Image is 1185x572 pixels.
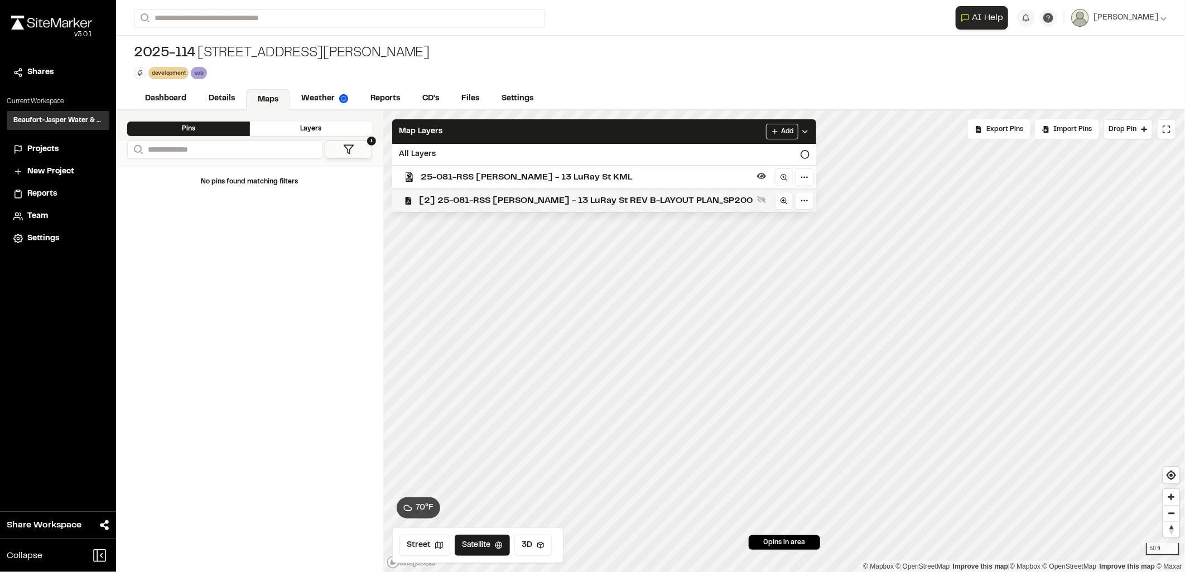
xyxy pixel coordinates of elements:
[1053,124,1092,134] span: Import Pins
[986,124,1023,134] span: Export Pins
[27,188,57,200] span: Reports
[13,210,103,222] a: Team
[956,6,1008,30] button: Open AI Assistant
[27,232,59,245] span: Settings
[1104,119,1153,139] button: Drop Pin
[134,88,197,109] a: Dashboard
[1146,543,1179,555] div: 50 ft
[134,9,154,27] button: Search
[863,563,894,570] a: Mapbox
[27,210,48,222] span: Team
[404,172,414,182] img: kml_black_icon64.png
[416,502,433,514] span: 70 ° F
[13,115,103,125] h3: Beaufort-Jasper Water & Sewer Authority
[13,66,103,79] a: Shares
[127,140,147,159] button: Search
[1094,12,1158,24] span: [PERSON_NAME]
[1163,467,1179,483] button: Find my location
[134,45,195,62] span: 2025-114
[972,11,1003,25] span: AI Help
[197,88,246,109] a: Details
[367,137,376,146] span: 1
[383,110,1185,572] canvas: Map
[392,144,816,165] div: All Layers
[956,6,1013,30] div: Open AI Assistant
[1163,521,1179,537] button: Reset bearing to north
[766,124,798,139] button: Add
[11,16,92,30] img: rebrand.png
[191,67,206,79] div: sob
[11,30,92,40] div: Oh geez...please don't...
[399,125,442,138] span: Map Layers
[387,556,436,569] a: Mapbox logo
[1035,119,1099,139] div: Import Pins into your project
[1043,563,1097,570] a: OpenStreetMap
[1109,124,1136,134] span: Drop Pin
[397,497,440,518] button: 70°F
[13,166,103,178] a: New Project
[148,67,189,79] div: development
[490,88,545,109] a: Settings
[1010,563,1041,570] a: Mapbox
[763,537,805,547] span: 0 pins in area
[250,122,373,136] div: Layers
[134,45,430,62] div: [STREET_ADDRESS][PERSON_NAME]
[1071,9,1167,27] button: [PERSON_NAME]
[359,88,411,109] a: Reports
[896,563,950,570] a: OpenStreetMap
[27,143,59,156] span: Projects
[1163,505,1179,521] button: Zoom out
[27,166,74,178] span: New Project
[1163,506,1179,521] span: Zoom out
[1100,563,1155,570] a: Improve this map
[968,119,1030,139] div: No pins available to export
[755,169,768,183] button: Hide layer
[7,549,42,563] span: Collapse
[13,232,103,245] a: Settings
[13,188,103,200] a: Reports
[127,122,250,136] div: Pins
[339,94,348,103] img: precipai.png
[201,179,298,185] span: No pins found matching filters
[1157,563,1182,570] a: Maxar
[1163,489,1179,505] button: Zoom in
[7,518,81,532] span: Share Workspace
[455,535,510,556] button: Satellite
[325,140,372,159] button: 1
[399,535,450,556] button: Street
[775,168,793,186] a: Zoom to layer
[13,143,103,156] a: Projects
[1071,9,1089,27] img: User
[755,193,768,206] button: Show layer
[421,171,753,184] span: 25-081-RSS [PERSON_NAME] - 13 LuRay St KML
[863,561,1182,572] div: |
[7,96,109,106] p: Current Workspace
[290,88,359,109] a: Weather
[27,66,54,79] span: Shares
[781,127,793,137] span: Add
[450,88,490,109] a: Files
[419,194,753,207] span: [2] 25-081-RSS [PERSON_NAME] - 13 LuRay St REV B-LAYOUT PLAN_SP200
[775,192,793,210] a: Zoom to layer
[411,88,450,109] a: CD's
[514,535,552,556] button: 3D
[134,67,146,79] button: Edit Tags
[246,89,290,110] a: Maps
[953,563,1008,570] a: Map feedback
